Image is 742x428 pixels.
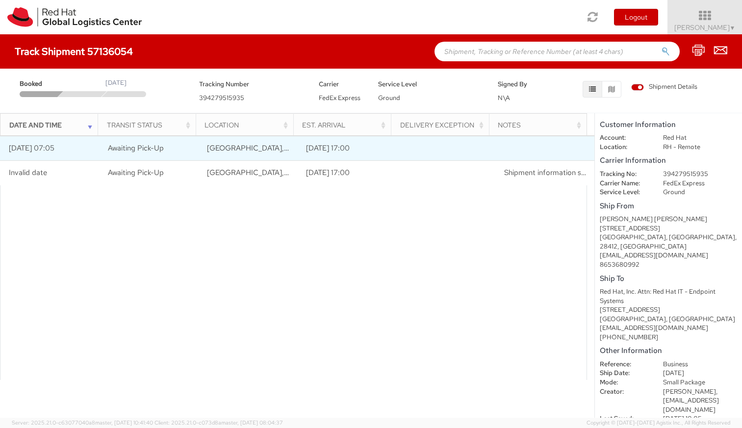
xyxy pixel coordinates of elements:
span: WILMINGTON, NC, US [207,168,440,177]
div: [PHONE_NUMBER] [600,333,737,342]
div: Date and Time [9,120,95,130]
label: Shipment Details [631,82,697,93]
div: [EMAIL_ADDRESS][DOMAIN_NAME] [600,324,737,333]
h5: Other Information [600,347,737,355]
h5: Ship From [600,202,737,210]
dt: Account: [592,133,656,143]
span: Ground [378,94,400,102]
h5: Service Level [378,81,483,88]
dt: Carrier Name: [592,179,656,188]
span: N\A [498,94,510,102]
span: [PERSON_NAME] [674,23,736,32]
div: Notes [498,120,584,130]
span: Awaiting Pick-Up [108,168,164,177]
div: 8653680992 [600,260,737,270]
span: FedEx Express [319,94,360,102]
dt: Ship Date: [592,369,656,378]
span: Booked [20,79,62,89]
dt: Creator: [592,387,656,397]
dt: Tracking No: [592,170,656,179]
div: [STREET_ADDRESS] [600,224,737,233]
dt: Location: [592,143,656,152]
div: [PERSON_NAME] [PERSON_NAME] [600,215,737,224]
span: Shipment Details [631,82,697,92]
div: Transit Status [107,120,193,130]
h5: Signed By [498,81,543,88]
div: [EMAIL_ADDRESS][DOMAIN_NAME] [600,251,737,260]
div: [GEOGRAPHIC_DATA], [GEOGRAPHIC_DATA], 28412, [GEOGRAPHIC_DATA] [600,233,737,251]
div: [DATE] [105,78,127,88]
dt: Service Level: [592,188,656,197]
span: Wilmington, NC, US [207,143,440,153]
h5: Ship To [600,275,737,283]
span: Shipment information sent to FedEx [504,168,623,177]
span: master, [DATE] 08:04:37 [221,419,283,426]
dt: Last Saved: [592,414,656,424]
h5: Customer Information [600,121,737,129]
dt: Reference: [592,360,656,369]
div: [GEOGRAPHIC_DATA], [GEOGRAPHIC_DATA] [600,315,737,324]
div: Red Hat, Inc. Attn: Red Hat IT - Endpoint Systems [600,287,737,305]
span: master, [DATE] 10:41:40 [95,419,153,426]
button: Logout [614,9,658,25]
span: ▼ [730,24,736,32]
h5: Carrier Information [600,156,737,165]
h4: Track Shipment 57136054 [15,46,133,57]
div: [STREET_ADDRESS] [600,305,737,315]
div: Est. Arrival [302,120,388,130]
span: Awaiting Pick-Up [108,143,164,153]
h5: Carrier [319,81,364,88]
dt: Mode: [592,378,656,387]
span: Server: 2025.21.0-c63077040a8 [12,419,153,426]
span: Client: 2025.21.0-c073d8a [154,419,283,426]
span: Copyright © [DATE]-[DATE] Agistix Inc., All Rights Reserved [587,419,730,427]
h5: Tracking Number [199,81,304,88]
span: [PERSON_NAME], [663,387,717,396]
span: 394279515935 [199,94,244,102]
div: Location [205,120,290,130]
td: [DATE] 17:00 [297,161,396,185]
td: [DATE] 17:00 [297,136,396,161]
img: rh-logistics-00dfa346123c4ec078e1.svg [7,7,142,27]
div: Delivery Exception [400,120,486,130]
input: Shipment, Tracking or Reference Number (at least 4 chars) [435,42,680,61]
